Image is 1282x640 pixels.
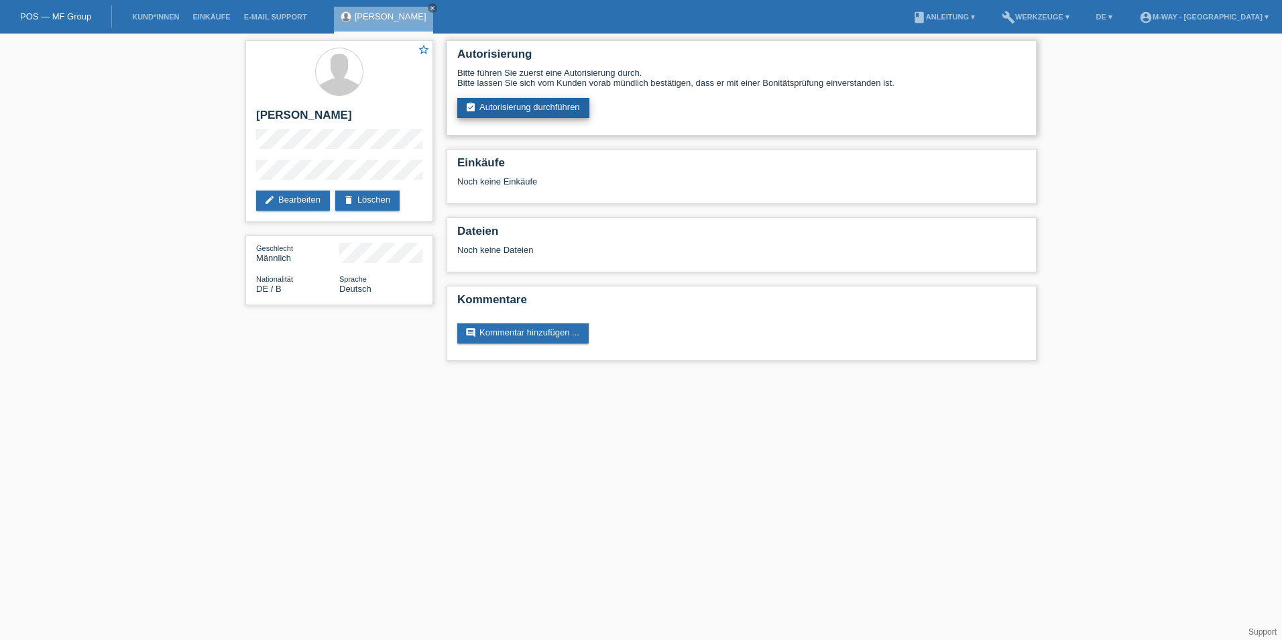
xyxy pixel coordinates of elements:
div: Noch keine Einkäufe [457,176,1026,197]
a: account_circlem-way - [GEOGRAPHIC_DATA] ▾ [1132,13,1275,21]
a: deleteLöschen [335,191,400,211]
span: Deutsch [339,284,371,294]
a: DE ▾ [1090,13,1119,21]
div: Bitte führen Sie zuerst eine Autorisierung durch. Bitte lassen Sie sich vom Kunden vorab mündlich... [457,68,1026,88]
span: Geschlecht [256,244,293,252]
a: commentKommentar hinzufügen ... [457,323,589,343]
i: assignment_turned_in [465,102,476,113]
a: POS — MF Group [20,11,91,21]
i: delete [343,195,354,205]
h2: Dateien [457,225,1026,245]
a: Einkäufe [186,13,237,21]
a: star_border [418,44,430,58]
div: Noch keine Dateien [457,245,867,255]
a: close [428,3,437,13]
a: Kund*innen [125,13,186,21]
i: edit [264,195,275,205]
i: close [429,5,436,11]
i: comment [465,327,476,338]
div: Männlich [256,243,339,263]
span: Deutschland / B / 30.06.2025 [256,284,282,294]
a: buildWerkzeuge ▾ [995,13,1076,21]
a: E-Mail Support [237,13,314,21]
span: Sprache [339,275,367,283]
i: star_border [418,44,430,56]
a: [PERSON_NAME] [355,11,426,21]
h2: Kommentare [457,293,1026,313]
a: assignment_turned_inAutorisierung durchführen [457,98,589,118]
i: book [913,11,926,24]
span: Nationalität [256,275,293,283]
h2: Autorisierung [457,48,1026,68]
h2: Einkäufe [457,156,1026,176]
a: editBearbeiten [256,191,330,211]
a: Support [1248,627,1277,637]
i: account_circle [1139,11,1153,24]
a: bookAnleitung ▾ [906,13,982,21]
h2: [PERSON_NAME] [256,109,422,129]
i: build [1002,11,1015,24]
